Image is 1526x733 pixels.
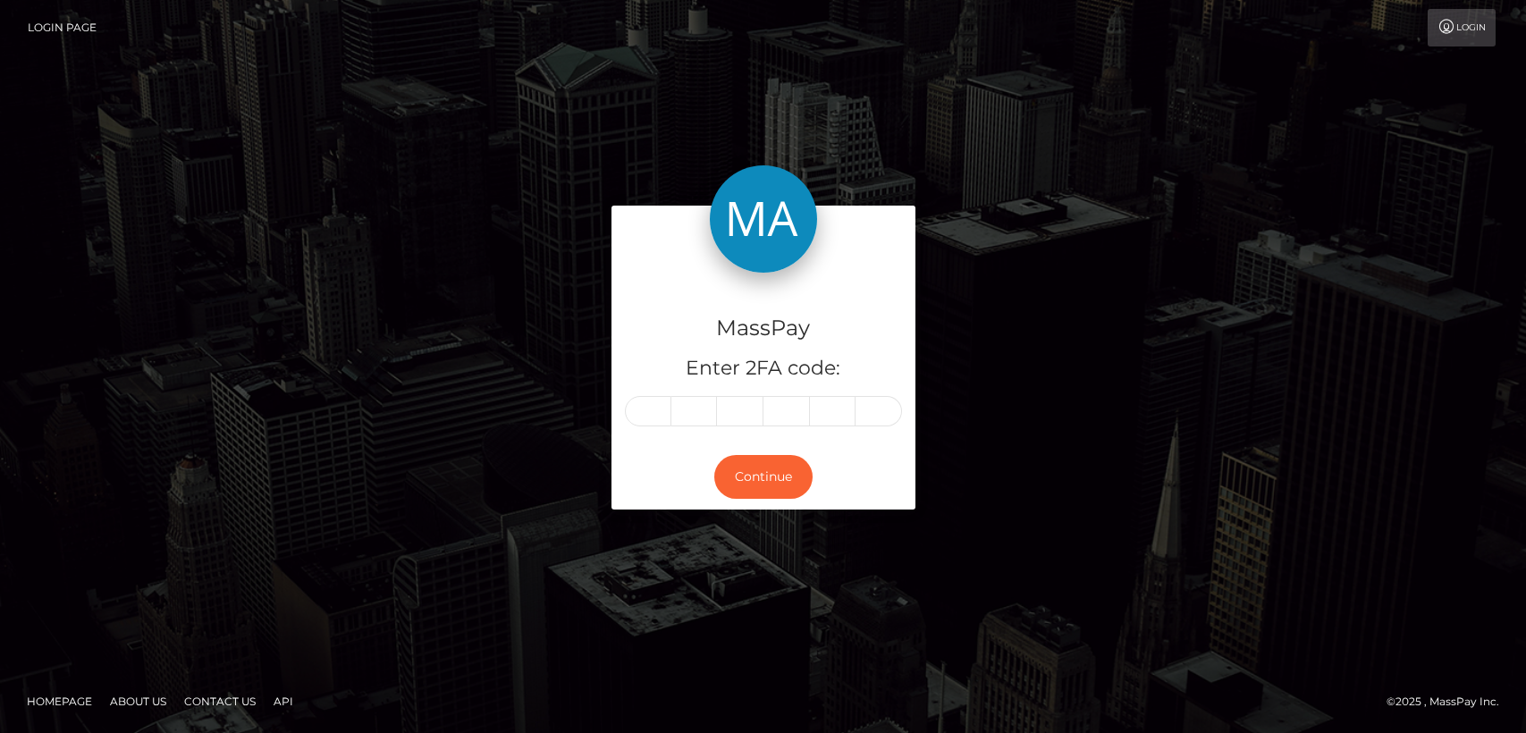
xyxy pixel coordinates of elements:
[266,687,300,715] a: API
[28,9,97,46] a: Login Page
[714,455,813,499] button: Continue
[177,687,263,715] a: Contact Us
[1387,692,1513,712] div: © 2025 , MassPay Inc.
[625,355,902,383] h5: Enter 2FA code:
[625,313,902,344] h4: MassPay
[20,687,99,715] a: Homepage
[103,687,173,715] a: About Us
[710,165,817,273] img: MassPay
